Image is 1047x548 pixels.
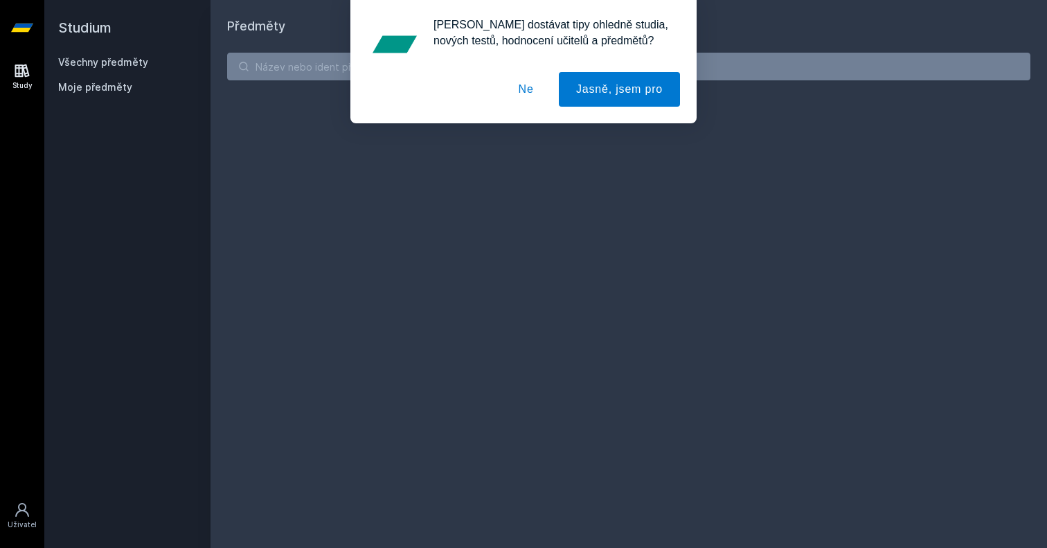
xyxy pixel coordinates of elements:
[501,72,551,107] button: Ne
[559,72,680,107] button: Jasně, jsem pro
[422,17,680,48] div: [PERSON_NAME] dostávat tipy ohledně studia, nových testů, hodnocení učitelů a předmětů?
[367,17,422,72] img: notification icon
[3,495,42,537] a: Uživatel
[8,520,37,530] div: Uživatel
